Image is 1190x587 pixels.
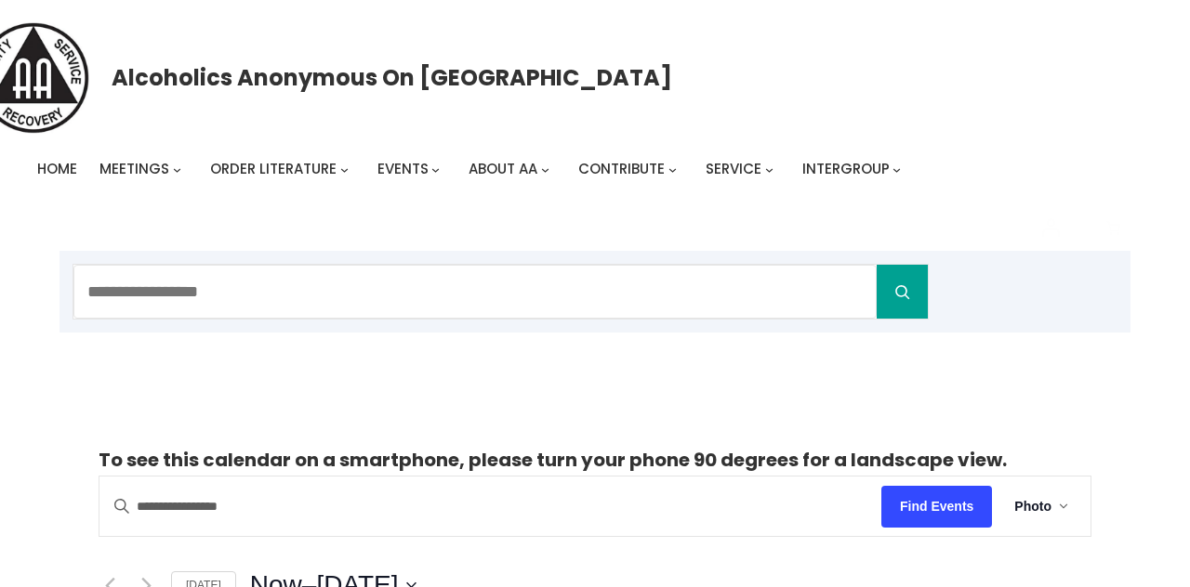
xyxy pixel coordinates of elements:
[706,159,761,178] span: Service
[99,447,1007,473] strong: To see this calendar on a smartphone, please turn your phone 90 degrees for a landscape view.
[992,476,1091,536] button: Photo
[377,159,429,178] span: Events
[1096,211,1131,246] button: Cart
[1014,496,1051,517] span: Photo
[469,159,537,178] span: About AA
[37,159,77,178] span: Home
[377,156,429,182] a: Events
[668,165,677,174] button: Contribute submenu
[99,159,169,178] span: Meetings
[578,156,665,182] a: Contribute
[431,165,440,174] button: Events submenu
[541,165,549,174] button: About AA submenu
[802,159,890,178] span: Intergroup
[37,156,77,182] a: Home
[1027,204,1074,251] a: Login
[578,159,665,178] span: Contribute
[99,477,881,536] input: Enter Keyword. Search for events by Keyword.
[340,165,349,174] button: Order Literature submenu
[892,165,901,174] button: Intergroup submenu
[802,156,890,182] a: Intergroup
[765,165,773,174] button: Service submenu
[210,159,337,178] span: Order Literature
[881,486,992,528] button: Find Events
[173,165,181,174] button: Meetings submenu
[877,265,928,319] button: Search
[706,156,761,182] a: Service
[99,156,169,182] a: Meetings
[112,58,672,98] a: Alcoholics Anonymous on [GEOGRAPHIC_DATA]
[37,156,907,182] nav: Intergroup
[469,156,537,182] a: About AA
